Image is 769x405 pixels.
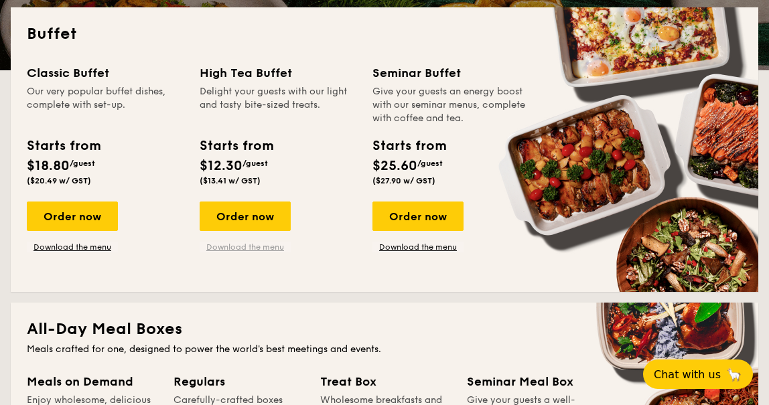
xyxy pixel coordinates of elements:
[27,85,184,125] div: Our very popular buffet dishes, complete with set-up.
[372,158,417,174] span: $25.60
[27,319,742,340] h2: All-Day Meal Boxes
[372,201,464,231] div: Order now
[27,343,742,356] div: Meals crafted for one, designed to power the world's best meetings and events.
[70,159,95,168] span: /guest
[27,201,118,231] div: Order now
[200,176,261,185] span: ($13.41 w/ GST)
[372,64,529,82] div: Seminar Buffet
[242,159,268,168] span: /guest
[27,64,184,82] div: Classic Buffet
[200,201,291,231] div: Order now
[200,242,291,252] a: Download the menu
[467,372,598,391] div: Seminar Meal Box
[372,242,464,252] a: Download the menu
[654,368,721,381] span: Chat with us
[372,136,445,156] div: Starts from
[726,367,742,382] span: 🦙
[27,176,91,185] span: ($20.49 w/ GST)
[417,159,443,168] span: /guest
[372,176,435,185] span: ($27.90 w/ GST)
[27,136,100,156] div: Starts from
[27,23,742,45] h2: Buffet
[200,64,356,82] div: High Tea Buffet
[27,242,118,252] a: Download the menu
[27,372,157,391] div: Meals on Demand
[200,136,273,156] div: Starts from
[27,158,70,174] span: $18.80
[643,359,753,389] button: Chat with us🦙
[320,372,451,391] div: Treat Box
[200,158,242,174] span: $12.30
[200,85,356,125] div: Delight your guests with our light and tasty bite-sized treats.
[372,85,529,125] div: Give your guests an energy boost with our seminar menus, complete with coffee and tea.
[173,372,304,391] div: Regulars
